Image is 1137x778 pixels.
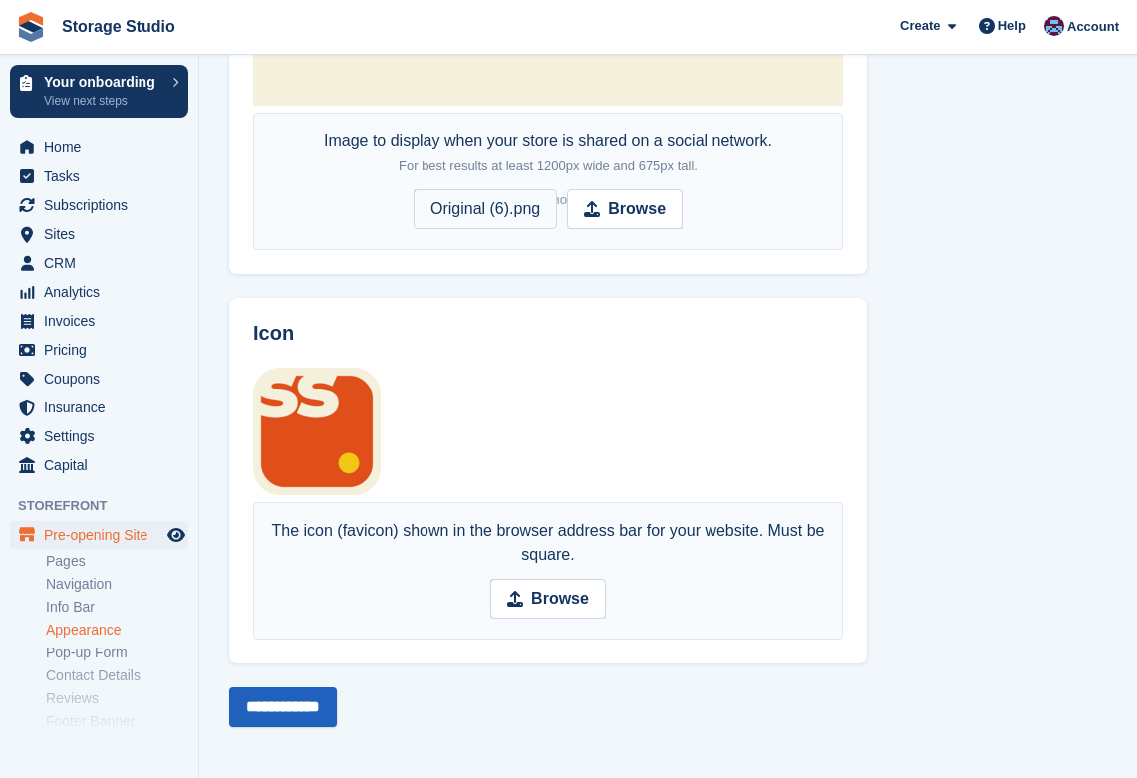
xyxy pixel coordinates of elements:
span: For best results at least 1200px wide and 675px tall. [399,158,698,173]
span: Subscriptions [44,191,163,219]
a: menu [10,365,188,392]
a: menu [10,336,188,364]
span: CRM [44,249,163,277]
a: menu [10,521,188,549]
span: Storefront [18,496,198,516]
img: Original%20on%20transparent%20(7)%20copy%208.png [253,368,381,495]
span: Pricing [44,336,163,364]
img: Matt Whatley [1044,16,1064,36]
span: Help [998,16,1026,36]
span: Original (6).png [414,189,557,229]
span: Insurance [44,393,163,421]
a: menu [10,307,188,335]
a: menu [10,133,188,161]
p: Your onboarding [44,75,162,89]
span: Account [1067,17,1119,37]
h2: Icon [253,322,843,345]
a: menu [10,451,188,479]
a: Pages [46,552,188,571]
input: Browse Original (6).png [414,189,683,229]
strong: Browse [608,197,666,221]
a: menu [10,191,188,219]
span: Pre-opening Site [44,521,163,549]
input: Browse [490,579,606,619]
span: Create [900,16,940,36]
a: Storage Studio [54,10,183,43]
a: Footer Banner [46,712,188,731]
span: Analytics [44,278,163,306]
span: Settings [44,422,163,450]
span: Tasks [44,162,163,190]
a: Contact Details [46,666,188,685]
a: Info Bar [46,598,188,617]
a: Navigation [46,575,188,594]
span: Sites [44,220,163,248]
div: The icon (favicon) shown in the browser address bar for your website. Must be square. [264,519,832,567]
span: Coupons [44,365,163,392]
a: menu [10,162,188,190]
a: menu [10,220,188,248]
a: menu [10,278,188,306]
a: menu [10,422,188,450]
span: Invoices [44,307,163,335]
a: menu [10,393,188,421]
p: View next steps [44,92,162,110]
img: stora-icon-8386f47178a22dfd0bd8f6a31ec36ba5ce8667c1dd55bd0f319d3a0aa187defe.svg [16,12,46,42]
strong: Browse [531,587,589,611]
a: Appearance [46,621,188,640]
div: Image to display when your store is shared on a social network. [324,130,772,177]
a: Your onboarding View next steps [10,65,188,118]
a: menu [10,249,188,277]
span: Home [44,133,163,161]
a: Reviews [46,689,188,708]
span: Capital [44,451,163,479]
a: Preview store [164,523,188,547]
a: Pop-up Form [46,644,188,662]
